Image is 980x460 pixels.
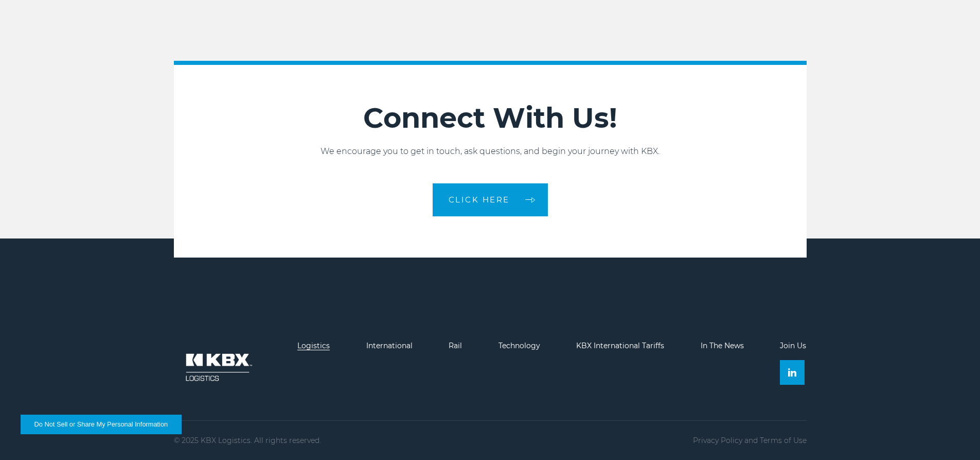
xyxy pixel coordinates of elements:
a: Technology [498,341,540,350]
a: Privacy Policy [693,436,742,445]
a: Terms of Use [760,436,807,445]
a: Logistics [297,341,330,350]
a: CLICK HERE arrow arrow [433,183,548,216]
a: Rail [449,341,462,350]
span: and [744,436,758,445]
img: kbx logo [174,342,261,393]
a: In The News [701,341,744,350]
p: We encourage you to get in touch, ask questions, and begin your journey with KBX. [174,145,807,158]
img: Linkedin [788,368,796,377]
h2: Connect With Us! [174,101,807,135]
a: International [366,341,413,350]
a: Join Us [780,341,806,350]
p: © 2025 KBX Logistics. All rights reserved. [174,436,321,445]
button: Do Not Sell or Share My Personal Information [21,415,182,434]
span: CLICK HERE [449,196,510,203]
a: KBX International Tariffs [576,341,664,350]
